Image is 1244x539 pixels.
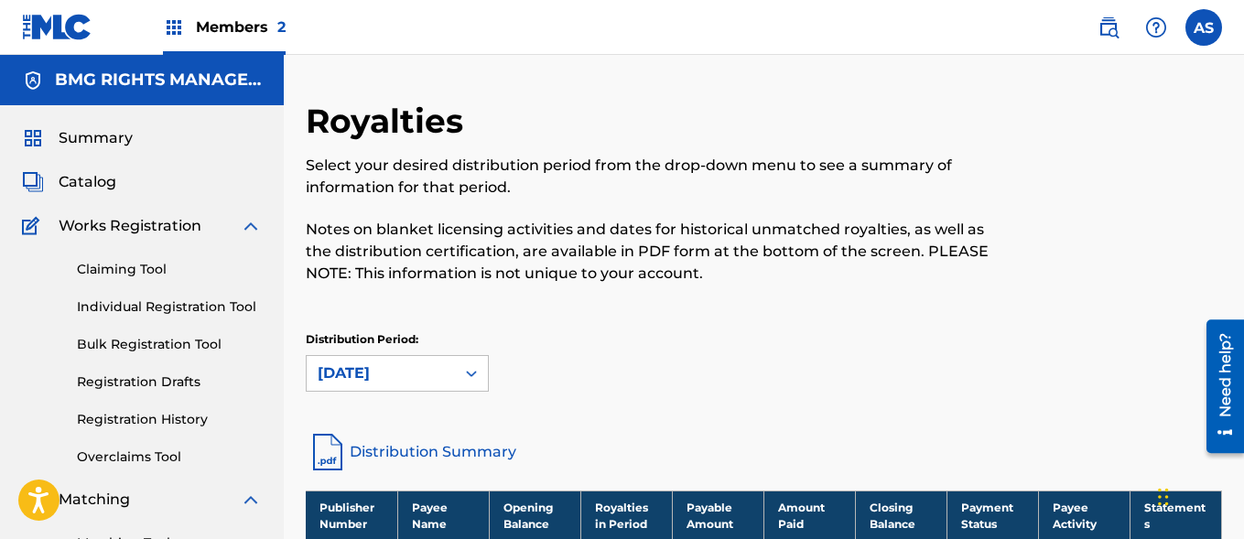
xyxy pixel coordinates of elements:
iframe: Chat Widget [1152,451,1244,539]
img: help [1145,16,1167,38]
a: Registration History [77,410,262,429]
p: Notes on blanket licensing activities and dates for historical unmatched royalties, as well as th... [306,219,1011,285]
span: Summary [59,127,133,149]
h5: BMG RIGHTS MANAGEMENT US, LLC [55,70,262,91]
img: MLC Logo [22,14,92,40]
span: Members [196,16,286,38]
p: Select your desired distribution period from the drop-down menu to see a summary of information f... [306,155,1011,199]
a: Bulk Registration Tool [77,335,262,354]
span: Works Registration [59,215,201,237]
img: expand [240,489,262,511]
div: Help [1138,9,1174,46]
h2: Royalties [306,101,472,142]
div: Drag [1158,469,1169,524]
a: Overclaims Tool [77,447,262,467]
img: Catalog [22,171,44,193]
img: Works Registration [22,215,46,237]
a: Registration Drafts [77,372,262,392]
a: Individual Registration Tool [77,297,262,317]
p: Distribution Period: [306,331,489,348]
img: Summary [22,127,44,149]
div: [DATE] [318,362,444,384]
img: distribution-summary-pdf [306,430,350,474]
span: Catalog [59,171,116,193]
img: Accounts [22,70,44,92]
a: Public Search [1090,9,1127,46]
img: search [1098,16,1120,38]
iframe: Resource Center [1193,313,1244,460]
img: expand [240,215,262,237]
a: Distribution Summary [306,430,1222,474]
span: 2 [277,18,286,36]
a: CatalogCatalog [22,171,116,193]
span: Matching [59,489,130,511]
a: SummarySummary [22,127,133,149]
a: Claiming Tool [77,260,262,279]
div: User Menu [1185,9,1222,46]
img: Top Rightsholders [163,16,185,38]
